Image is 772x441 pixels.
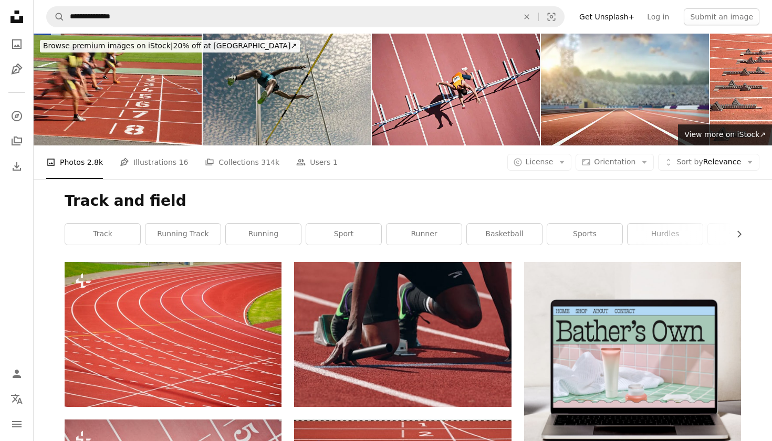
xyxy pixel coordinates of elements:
[387,224,462,245] a: runner
[65,329,281,339] a: All-weather running track for background use
[526,157,554,166] span: License
[6,388,27,409] button: Language
[507,154,572,171] button: License
[684,130,766,139] span: View more on iStock ↗
[729,224,741,245] button: scroll list to the right
[294,262,511,406] img: man on running field
[65,224,140,245] a: track
[539,7,564,27] button: Visual search
[6,363,27,384] a: Log in / Sign up
[6,131,27,152] a: Collections
[467,224,542,245] a: basketball
[676,157,741,167] span: Relevance
[261,156,279,168] span: 314k
[6,106,27,127] a: Explore
[573,8,641,25] a: Get Unsplash+
[65,262,281,406] img: All-weather running track for background use
[43,41,173,50] span: Browse premium images on iStock |
[296,145,338,179] a: Users 1
[205,145,279,179] a: Collections 314k
[547,224,622,245] a: sports
[658,154,759,171] button: Sort byRelevance
[46,6,565,27] form: Find visuals sitewide
[43,41,297,50] span: 20% off at [GEOGRAPHIC_DATA] ↗
[6,156,27,177] a: Download History
[6,59,27,80] a: Illustrations
[594,157,635,166] span: Orientation
[628,224,703,245] a: hurdles
[203,34,371,145] img: Low Angle View Of Male Athlete High Jumping Against Sky
[34,34,306,59] a: Browse premium images on iStock|20% off at [GEOGRAPHIC_DATA]↗
[333,156,338,168] span: 1
[47,7,65,27] button: Search Unsplash
[541,34,709,145] img: . stadium with running tracks
[145,224,221,245] a: running track
[372,34,540,145] img: Runner jumping hurdles on track
[306,224,381,245] a: sport
[179,156,189,168] span: 16
[515,7,538,27] button: Clear
[34,34,202,145] img: Finish
[120,145,188,179] a: Illustrations 16
[226,224,301,245] a: running
[576,154,654,171] button: Orientation
[678,124,772,145] a: View more on iStock↗
[684,8,759,25] button: Submit an image
[676,157,703,166] span: Sort by
[294,329,511,339] a: man on running field
[6,34,27,55] a: Photos
[641,8,675,25] a: Log in
[6,414,27,435] button: Menu
[65,192,741,211] h1: Track and field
